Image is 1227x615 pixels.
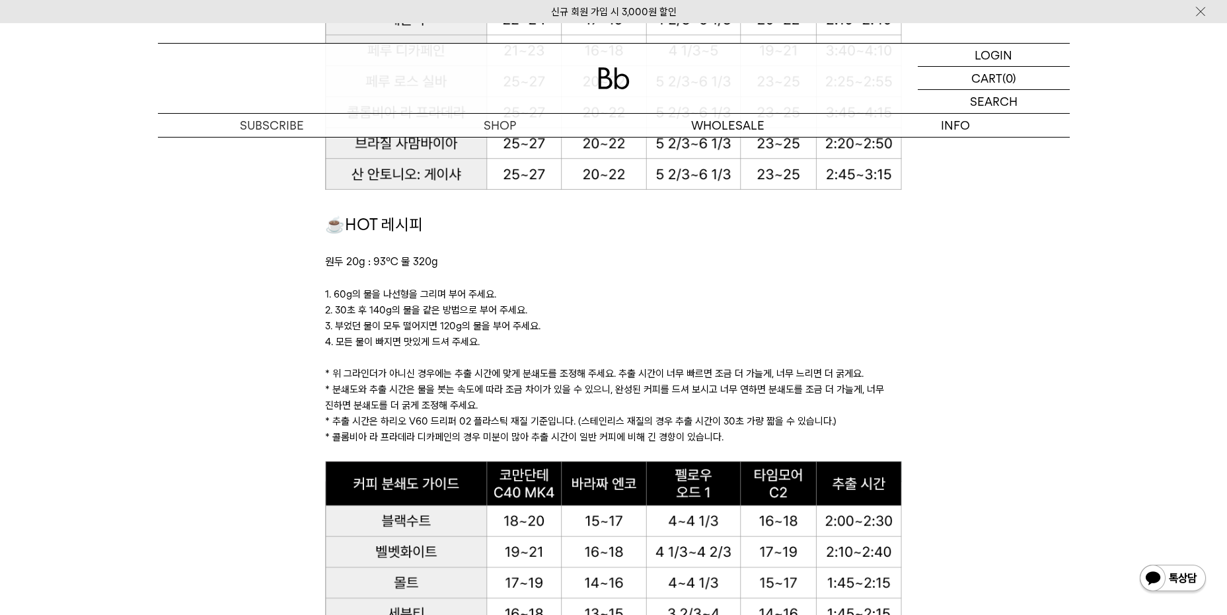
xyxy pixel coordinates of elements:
a: LOGIN [918,44,1070,67]
p: SEARCH [970,90,1018,113]
p: INFO [842,114,1070,137]
img: 로고 [598,67,630,89]
p: LOGIN [975,44,1012,66]
p: * 분쇄도와 추출 시간은 물을 붓는 속도에 따라 조금 차이가 있을 수 있으니, 완성된 커피를 드셔 보시고 너무 연하면 분쇄도를 조금 더 가늘게, 너무 진하면 분쇄도를 더 굵게... [325,382,902,413]
a: SHOP [386,114,614,137]
a: CART (0) [918,67,1070,90]
p: * 위 그라인더가 아니신 경우에는 추출 시간에 맞게 분쇄도를 조정해 주세요. 추출 시간이 너무 빠르면 조금 더 가늘게, 너무 느리면 더 굵게요. [325,366,902,382]
span: ☕HOT 레시피 [325,215,423,234]
img: 카카오톡 채널 1:1 채팅 버튼 [1138,563,1207,595]
p: 3. 부었던 물이 모두 떨어지면 120g의 물을 부어 주세요. [325,318,902,334]
p: 1. 60g의 물을 나선형을 그리며 부어 주세요. [325,286,902,302]
p: 2. 30초 후 140g의 물을 같은 방법으로 부어 주세요. [325,302,902,318]
p: CART [971,67,1002,89]
a: 신규 회원 가입 시 3,000원 할인 [551,6,677,18]
p: (0) [1002,67,1016,89]
p: WHOLESALE [614,114,842,137]
a: SUBSCRIBE [158,114,386,137]
p: * 콜롬비아 라 프라데라 디카페인의 경우 미분이 많아 추출 시간이 일반 커피에 비해 긴 경향이 있습니다. [325,429,902,445]
p: * 추출 시간은 하리오 V60 드리퍼 02 플라스틱 재질 기준입니다. (스테인리스 재질의 경우 추출 시간이 30초 가량 짧을 수 있습니다.) [325,413,902,429]
span: 원두 20g : 93℃ 물 320g [325,255,438,268]
p: 4. 모든 물이 빠지면 맛있게 드셔 주세요. [325,334,902,350]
